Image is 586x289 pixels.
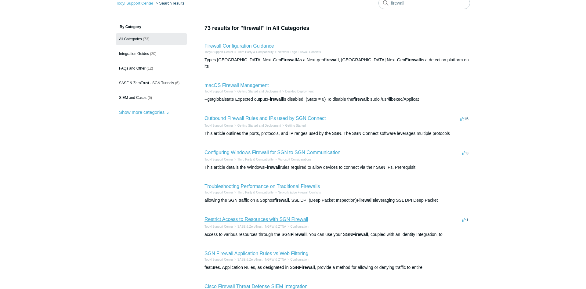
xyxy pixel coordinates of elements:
[116,107,173,118] button: Show more categories
[204,57,470,70] div: Types [GEOGRAPHIC_DATA] Next-Gen As a Next-gen , [GEOGRAPHIC_DATA] Next-Gen is a detection platfo...
[233,190,273,195] li: Third Party & Compatibility
[285,90,314,93] a: Desktop Deployment
[237,90,281,93] a: Getting Started and Deployment
[278,191,321,194] a: Network Edge Firewall Conflicts
[204,217,308,222] a: Restrict Access to Resources with SGN Firewall
[119,37,142,41] span: All Categories
[286,257,308,262] li: Configuration
[274,198,289,203] em: firewall
[405,57,421,62] em: Firewall
[119,96,146,100] span: SIEM and Cases
[119,52,149,56] span: Integration Guides
[462,218,468,222] span: 1
[299,265,315,270] em: Firewall
[116,24,187,30] h3: By Category
[150,52,156,56] span: (20)
[204,123,233,128] li: Todyl Support Center
[353,97,368,102] em: firewall
[285,124,306,127] a: Getting Started
[116,77,187,89] a: SASE & ZeroTrust - SGN Tunnels (6)
[273,50,321,54] li: Network Edge Firewall Conflicts
[147,96,152,100] span: (5)
[116,1,153,5] a: Todyl Support Center
[462,151,468,155] span: 3
[237,124,281,127] a: Getting Started and Deployment
[204,197,470,204] div: allowing the SGN traffic on a Sophos . SSL DPI (Deep Packet Inspection) leveraging SSL DPI Deep P...
[237,191,273,194] a: Third Party & Compatibility
[146,66,153,70] span: (12)
[204,124,233,127] a: Todyl Support Center
[278,158,311,161] a: Microsoft Considerations
[264,165,280,170] em: Firewall
[204,89,233,94] li: Todyl Support Center
[175,81,180,85] span: (6)
[290,258,308,261] a: Configuration
[273,190,321,195] li: Network Edge Firewall Conflicts
[281,123,306,128] li: Getting Started
[233,89,281,94] li: Getting Started and Deployment
[291,232,306,237] em: Firewall
[233,50,273,54] li: Third Party & Compatibility
[233,224,286,229] li: SASE & ZeroTrust - NGFW & ZTNA
[119,81,174,85] span: SASE & ZeroTrust - SGN Tunnels
[204,96,470,103] div: --getglobalstate Expected output: is disabled. (State = 0) To disable the : sudo /usr/libexec/App...
[233,123,281,128] li: Getting Started and Deployment
[233,157,273,162] li: Third Party & Compatibility
[204,190,233,195] li: Todyl Support Center
[204,258,233,261] a: Todyl Support Center
[116,33,187,45] a: All Categories (73)
[281,89,314,94] li: Desktop Deployment
[204,83,269,88] a: macOS Firewall Management
[237,50,273,54] a: Third Party & Compatibility
[204,225,233,228] a: Todyl Support Center
[290,225,308,228] a: Configuration
[116,1,154,5] li: Todyl Support Center
[204,251,308,256] a: SGN Firewall Application Rules vs Web Filtering
[204,90,233,93] a: Todyl Support Center
[267,97,283,102] em: Firewall
[357,198,375,203] em: Firewalls
[460,117,468,121] span: 15
[204,257,233,262] li: Todyl Support Center
[143,37,149,41] span: (73)
[273,157,311,162] li: Microsoft Considerations
[204,116,326,121] a: Outbound Firewall Rules and IPs used by SGN Connect
[204,43,274,49] a: Firewall Configuration Guidance
[204,24,470,32] h1: 73 results for "firewall" in All Categories
[204,150,340,155] a: Configuring Windows Firewall for SGN to SGN Communication
[204,158,233,161] a: Todyl Support Center
[116,63,187,74] a: FAQs and Other (12)
[237,258,286,261] a: SASE & ZeroTrust - NGFW & ZTNA
[204,184,320,189] a: Troubleshooting Performance on Traditional Firewalls
[204,164,470,171] div: This article details the Windows rules required to allow devices to connect via their SGN IPs. Pr...
[204,224,233,229] li: Todyl Support Center
[116,48,187,60] a: Integration Guides (20)
[154,1,185,5] li: Search results
[281,57,297,62] em: Firewall
[324,57,339,62] em: firewall
[204,157,233,162] li: Todyl Support Center
[204,50,233,54] a: Todyl Support Center
[116,92,187,103] a: SIEM and Cases (5)
[278,50,321,54] a: Network Edge Firewall Conflicts
[204,191,233,194] a: Todyl Support Center
[286,224,308,229] li: Configuration
[352,232,368,237] em: Firewall
[204,264,470,271] div: features. Application Rules, as designated in SGN , provide a method for allowing or denying traf...
[204,284,308,289] a: Cisco Firewall Threat Defense SIEM Integration
[237,225,286,228] a: SASE & ZeroTrust - NGFW & ZTNA
[204,231,470,238] div: access to various resources through the SGN . You can use your SGN , coupled with an Identity Int...
[204,130,470,137] div: This article outlines the ports, protocols, and IP ranges used by the SGN. The SGN Connect softwa...
[119,66,146,70] span: FAQs and Other
[237,158,273,161] a: Third Party & Compatibility
[233,257,286,262] li: SASE & ZeroTrust - NGFW & ZTNA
